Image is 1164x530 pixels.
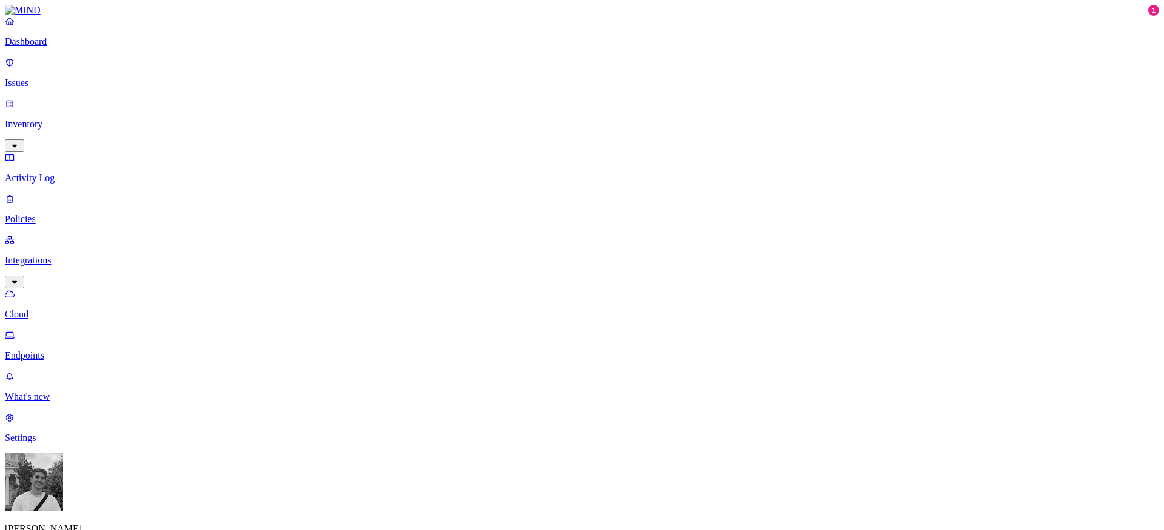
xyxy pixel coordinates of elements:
p: Inventory [5,119,1159,130]
p: What's new [5,391,1159,402]
a: Issues [5,57,1159,88]
a: Cloud [5,288,1159,320]
img: Ignacio Rodriguez Paez [5,453,63,511]
a: MIND [5,5,1159,16]
a: Inventory [5,98,1159,150]
p: Integrations [5,255,1159,266]
p: Activity Log [5,173,1159,184]
a: Endpoints [5,330,1159,361]
p: Issues [5,78,1159,88]
a: What's new [5,371,1159,402]
a: Settings [5,412,1159,443]
img: MIND [5,5,41,16]
p: Settings [5,432,1159,443]
a: Integrations [5,234,1159,287]
p: Endpoints [5,350,1159,361]
div: 1 [1148,5,1159,16]
a: Dashboard [5,16,1159,47]
p: Cloud [5,309,1159,320]
a: Activity Log [5,152,1159,184]
a: Policies [5,193,1159,225]
p: Dashboard [5,36,1159,47]
p: Policies [5,214,1159,225]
